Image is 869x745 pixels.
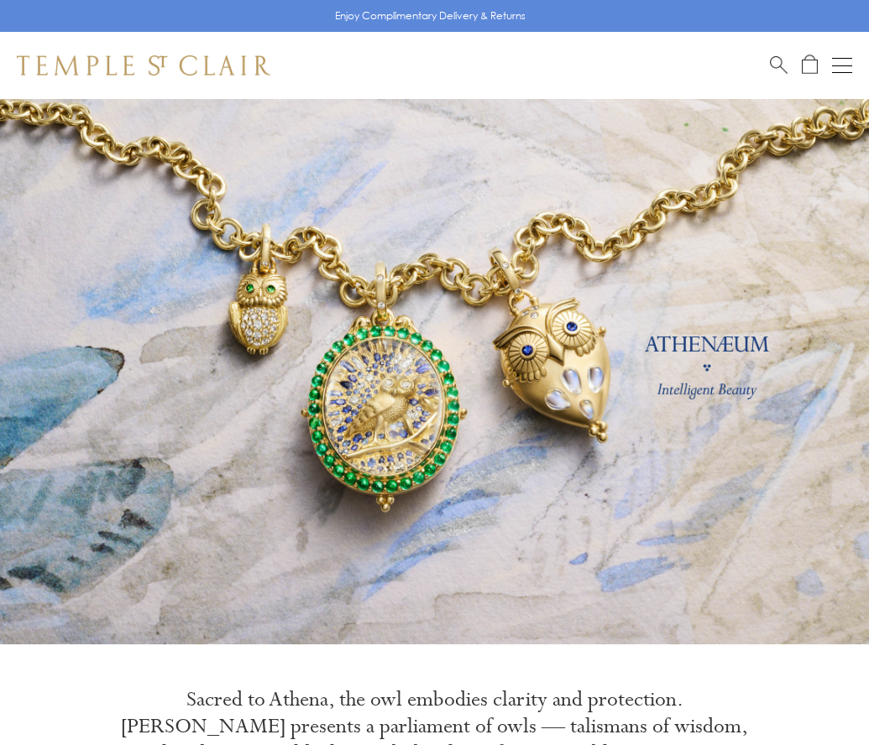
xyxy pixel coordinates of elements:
img: Temple St. Clair [17,55,270,76]
a: Open Shopping Bag [802,55,818,76]
a: Search [770,55,788,76]
p: Enjoy Complimentary Delivery & Returns [335,8,526,24]
button: Open navigation [832,55,852,76]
